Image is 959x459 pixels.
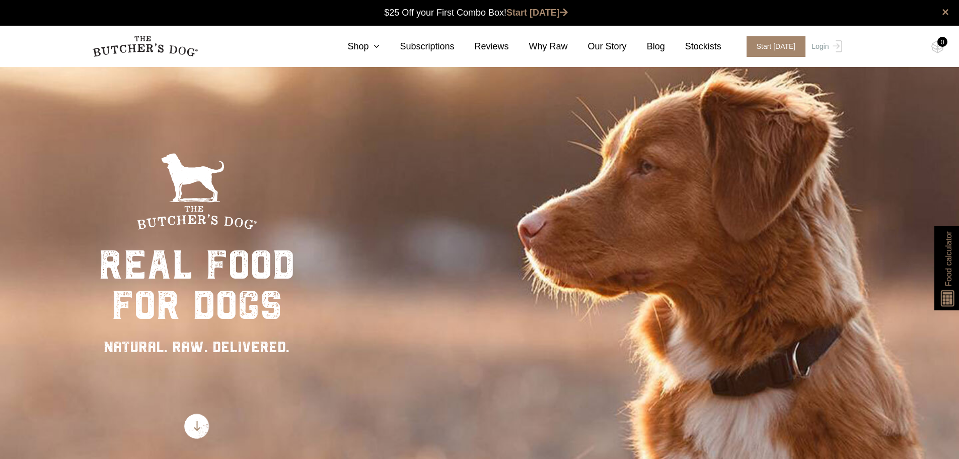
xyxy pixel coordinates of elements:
[627,40,665,53] a: Blog
[942,6,949,18] a: close
[747,36,806,57] span: Start [DATE]
[568,40,627,53] a: Our Story
[99,245,295,325] div: real food for dogs
[509,40,568,53] a: Why Raw
[931,40,944,53] img: TBD_Cart-Empty.png
[665,40,721,53] a: Stockists
[937,37,947,47] div: 0
[455,40,509,53] a: Reviews
[99,336,295,358] div: NATURAL. RAW. DELIVERED.
[809,36,842,57] a: Login
[506,8,568,18] a: Start [DATE]
[327,40,380,53] a: Shop
[380,40,454,53] a: Subscriptions
[736,36,809,57] a: Start [DATE]
[942,231,954,286] span: Food calculator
